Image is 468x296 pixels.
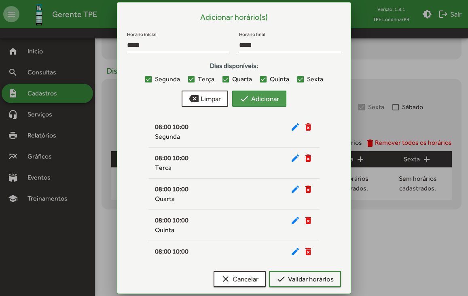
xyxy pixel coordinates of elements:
span: Quarta [232,74,252,84]
span: Limpar [189,91,221,106]
mat-icon: edit [290,184,300,194]
mat-icon: clear [221,274,231,284]
span: Terça [198,74,214,84]
span: Validar horários [276,272,334,286]
mat-icon: edit [290,247,300,256]
mat-icon: backspace [189,94,199,104]
mat-icon: delete_forever [303,122,313,132]
div: Quinta [155,225,313,235]
div: Quarta [155,194,313,204]
mat-icon: check [276,274,286,284]
mat-icon: delete_forever [303,184,313,194]
button: Validar horários [269,271,341,287]
span: Quinta [270,74,289,84]
mat-icon: delete_forever [303,216,313,225]
span: Segunda [155,74,180,84]
mat-icon: delete_forever [303,153,313,163]
h5: Adicionar horário(s) [127,12,341,22]
button: Limpar [182,91,228,107]
div: Terca [155,163,313,173]
mat-icon: edit [290,216,300,225]
span: 08:00 10:00 [155,216,188,224]
span: Cancelar [221,272,258,286]
span: 08:00 10:00 [155,123,188,131]
mat-icon: check [239,94,249,104]
mat-icon: edit [290,153,300,163]
span: 08:00 10:00 [155,154,188,162]
mat-icon: delete_forever [303,247,313,256]
strong: Dias disponíveis: [127,61,341,74]
button: Adicionar [232,91,286,107]
mat-icon: edit [290,122,300,132]
span: Sexta [307,74,323,84]
div: Sexta [155,256,313,266]
span: 08:00 10:00 [155,247,188,255]
span: Adicionar [239,91,279,106]
span: 08:00 10:00 [155,185,188,193]
div: Segunda [155,132,313,142]
button: Cancelar [214,271,266,287]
